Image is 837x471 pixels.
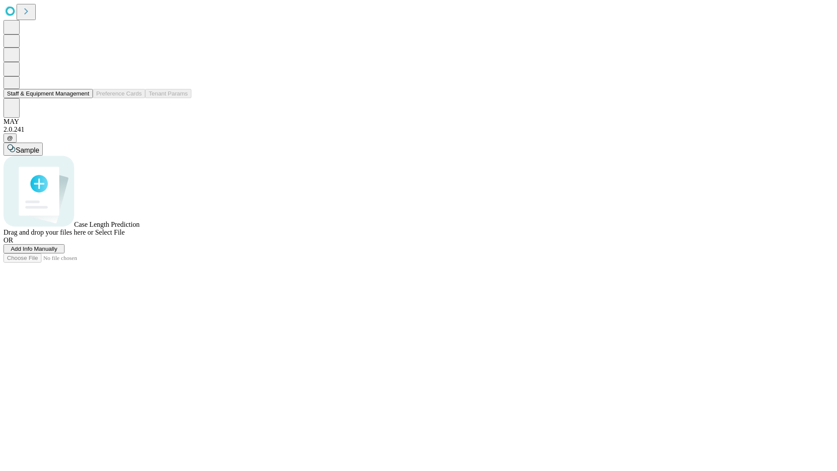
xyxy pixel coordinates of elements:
button: @ [3,133,17,143]
button: Add Info Manually [3,244,65,253]
div: MAY [3,118,834,126]
div: 2.0.241 [3,126,834,133]
span: OR [3,236,13,244]
span: Case Length Prediction [74,221,139,228]
span: Select File [95,229,125,236]
span: Drag and drop your files here or [3,229,93,236]
button: Tenant Params [145,89,191,98]
span: Sample [16,147,39,154]
span: Add Info Manually [11,246,58,252]
button: Preference Cards [93,89,145,98]
button: Sample [3,143,43,156]
button: Staff & Equipment Management [3,89,93,98]
span: @ [7,135,13,141]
